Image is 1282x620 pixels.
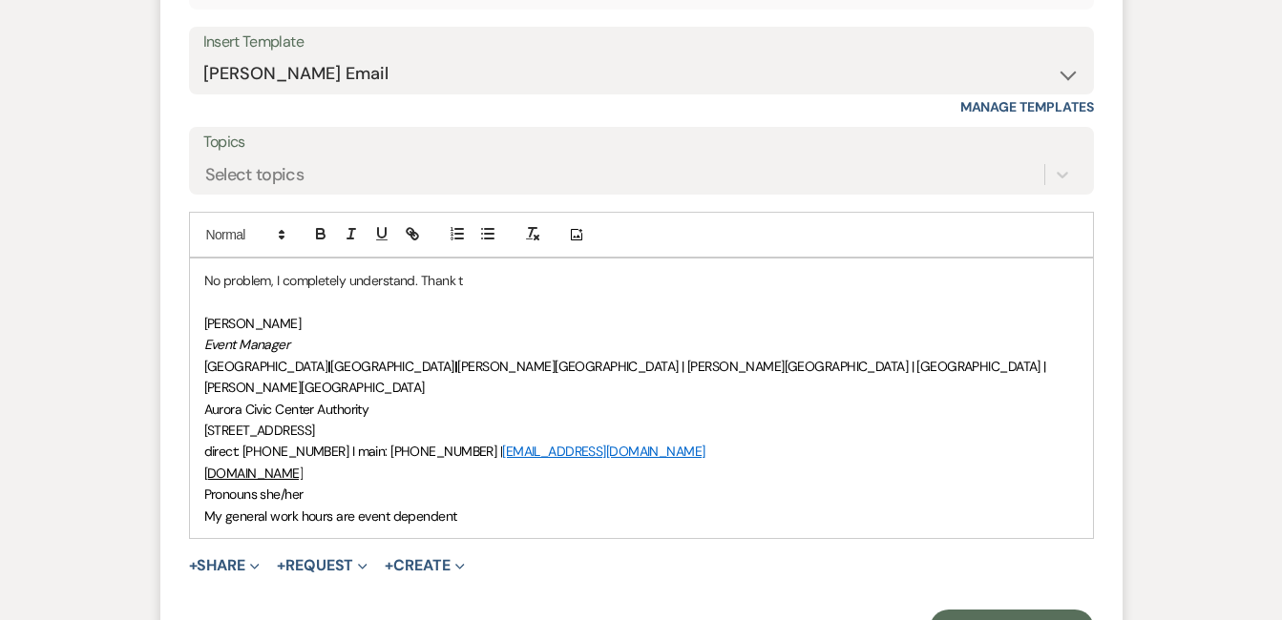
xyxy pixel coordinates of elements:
span: [GEOGRAPHIC_DATA] [204,358,327,375]
div: Insert Template [203,29,1080,56]
span: My general work hours are event dependent [204,507,457,525]
span: direct: [PHONE_NUMBER] I main: [PHONE_NUMBER] | [204,443,503,460]
span: [STREET_ADDRESS] [204,422,315,439]
button: Request [277,558,368,573]
a: Manage Templates [960,98,1094,115]
span: Aurora Civic Center Authority [204,401,369,418]
span: [PERSON_NAME][GEOGRAPHIC_DATA] | [PERSON_NAME][GEOGRAPHIC_DATA] | [GEOGRAPHIC_DATA] | [PERSON_NAM... [204,358,1050,396]
p: No problem, I completely understand. Thank t [204,270,1079,291]
button: Create [385,558,464,573]
span: [PERSON_NAME] [204,315,302,332]
span: Pronouns she/her [204,486,304,503]
span: + [189,558,198,573]
span: [GEOGRAPHIC_DATA] [330,358,453,375]
a: [DOMAIN_NAME] [204,465,304,482]
strong: | [454,358,457,375]
label: Topics [203,129,1080,156]
strong: | [327,358,330,375]
button: Share [189,558,261,573]
span: + [385,558,393,573]
div: Select topics [205,162,305,188]
em: Event Manager [204,336,290,353]
span: + [277,558,285,573]
a: [EMAIL_ADDRESS][DOMAIN_NAME] [502,443,704,460]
